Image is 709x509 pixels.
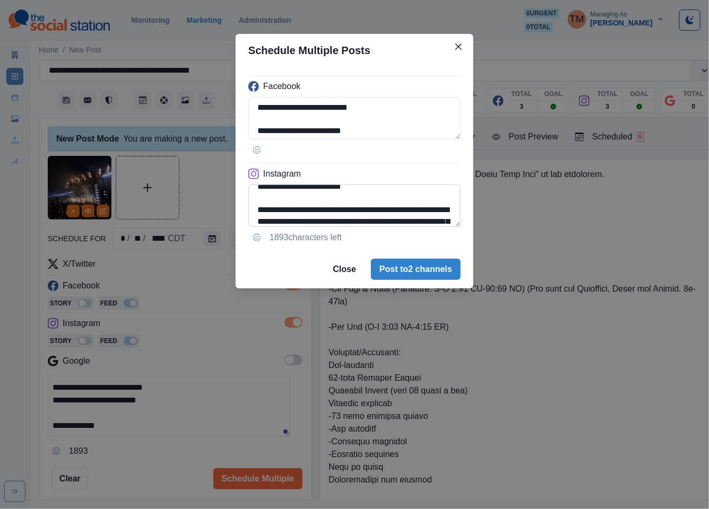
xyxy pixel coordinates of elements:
p: 1893 characters left [270,231,342,244]
p: Instagram [263,168,301,180]
button: Opens Emoji Picker [248,229,265,246]
button: Opens Emoji Picker [248,142,265,159]
header: Schedule Multiple Posts [236,34,473,67]
button: Post to2 channels [371,259,461,280]
p: Facebook [263,80,300,93]
button: Close [450,38,467,55]
button: Close [324,259,365,280]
